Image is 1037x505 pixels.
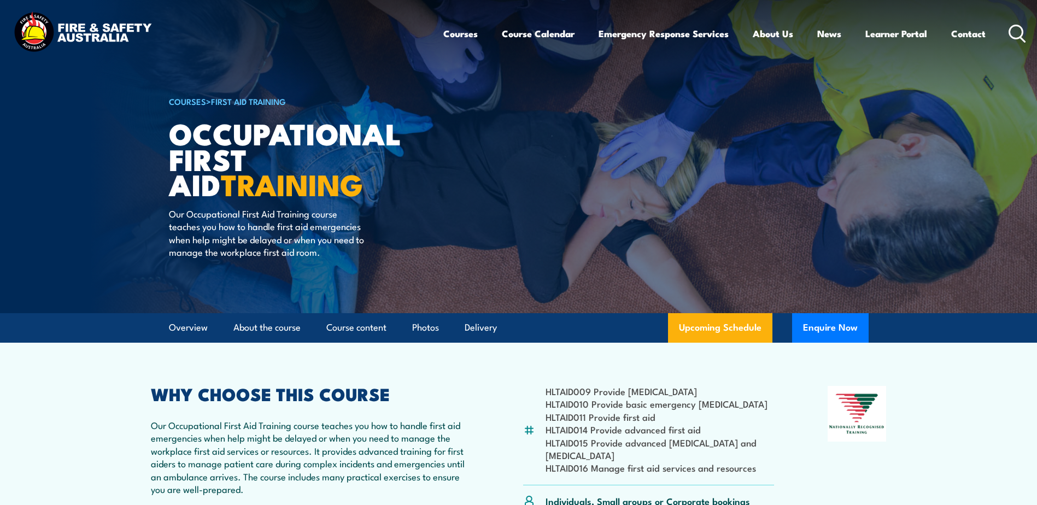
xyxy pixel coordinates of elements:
p: Our Occupational First Aid Training course teaches you how to handle first aid emergencies when h... [151,419,470,495]
a: Upcoming Schedule [668,313,772,343]
a: Overview [169,313,208,342]
li: HLTAID009 Provide [MEDICAL_DATA] [546,385,775,397]
a: Course Calendar [502,19,575,48]
p: Our Occupational First Aid Training course teaches you how to handle first aid emergencies when h... [169,207,368,259]
a: Photos [412,313,439,342]
a: Emergency Response Services [599,19,729,48]
h1: Occupational First Aid [169,120,439,197]
li: HLTAID015 Provide advanced [MEDICAL_DATA] and [MEDICAL_DATA] [546,436,775,462]
a: First Aid Training [211,95,286,107]
a: Course content [326,313,386,342]
a: News [817,19,841,48]
h6: > [169,95,439,108]
a: Courses [443,19,478,48]
a: About the course [233,313,301,342]
a: Delivery [465,313,497,342]
strong: TRAINING [221,161,363,206]
li: HLTAID011 Provide first aid [546,410,775,423]
img: Nationally Recognised Training logo. [828,386,887,442]
a: About Us [753,19,793,48]
a: COURSES [169,95,206,107]
a: Contact [951,19,986,48]
li: HLTAID014 Provide advanced first aid [546,423,775,436]
li: HLTAID016 Manage first aid services and resources [546,461,775,474]
h2: WHY CHOOSE THIS COURSE [151,386,470,401]
a: Learner Portal [865,19,927,48]
li: HLTAID010 Provide basic emergency [MEDICAL_DATA] [546,397,775,410]
button: Enquire Now [792,313,869,343]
